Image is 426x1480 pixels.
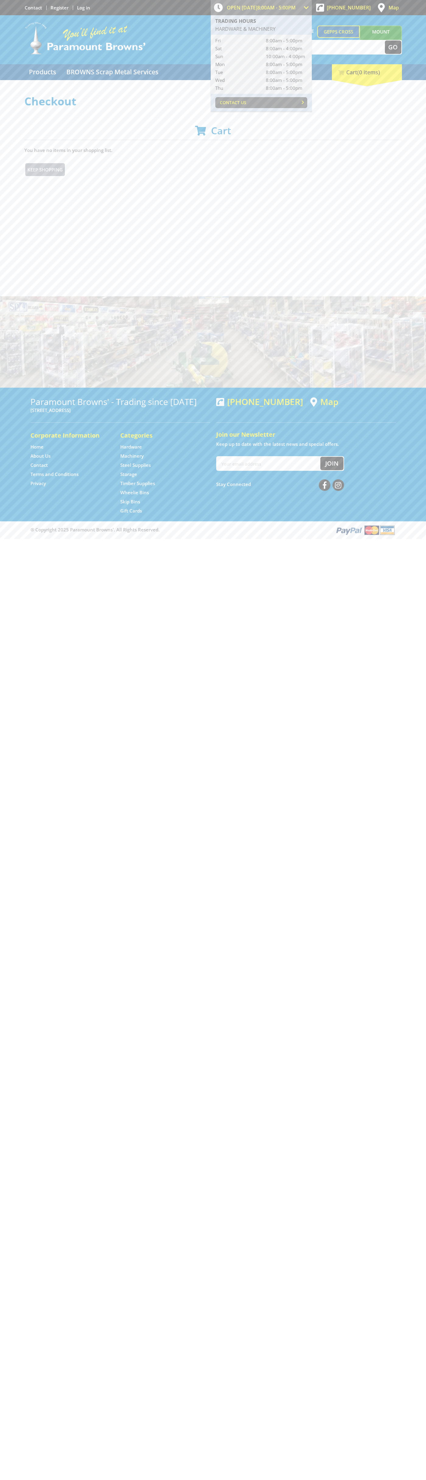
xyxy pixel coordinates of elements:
div: ® Copyright 2025 Paramount Browns'. All Rights Reserved. [24,524,402,536]
div: Cart [332,64,402,80]
td: Thu [211,84,261,94]
a: View a map of Gepps Cross location [310,397,338,407]
a: Go to the Wheelie Bins page [120,489,149,496]
button: Join [320,457,343,470]
span: 10:00am - 4:00pm [266,53,305,59]
span: 8:00am - 5:00pm [266,77,302,83]
a: Go to the Privacy page [30,480,46,487]
a: Go to the Timber Supplies page [120,480,155,487]
img: PayPal, Mastercard, Visa accepted [335,524,396,536]
td: Sun [211,52,261,60]
td: Wed [211,76,261,84]
span: (0 items) [357,69,380,76]
img: Paramount Browns' [24,21,146,55]
a: Go to the Products page [24,64,61,80]
a: Go to the Machinery page [120,453,144,459]
div: [PHONE_NUMBER] [216,397,303,407]
a: Go to the Hardware page [120,444,142,450]
a: Contact Us [215,97,307,108]
p: Keep up to date with the latest news and special offers. [216,440,396,448]
a: Go to the registration page [51,5,69,11]
p: You have no items in your shopping list. [24,146,402,154]
td: Tue [211,68,261,76]
span: 8:00am - 4:00pm [266,45,302,51]
a: Keep Shopping [24,162,66,177]
a: Gepps Cross [317,26,360,38]
input: Search [275,41,385,54]
a: Go to the Steel Supplies page [120,462,151,468]
a: Log in [77,5,90,11]
a: Go to the Home page [30,444,44,450]
h1: Checkout [24,95,402,107]
a: Go to the About Us page [30,453,51,459]
a: Mount [PERSON_NAME] [360,26,402,49]
td: Sat [211,44,261,52]
span: 8:00am - 5:00pm [266,85,302,91]
span: 8:00am - 5:00pm [266,69,302,75]
td: Fri [211,35,261,44]
td: Mon [211,60,261,68]
input: Your email address [217,457,320,470]
a: Go to the BROWNS Scrap Metal Services page [62,64,163,80]
h3: Paramount Browns' - Trading since [DATE] [30,397,210,407]
p: [STREET_ADDRESS] [30,407,210,414]
h5: Categories [120,431,198,440]
th: Hardware & Machinery [211,25,312,35]
h5: Corporate Information [30,431,108,440]
a: Go to the Gift Cards page [120,508,142,514]
span: 8:00am - 5:00pm [266,61,302,67]
span: Cart [211,124,231,137]
a: Go to the Contact page [30,462,48,468]
span: 8:00am - 5:00pm [257,4,296,11]
th: Trading Hours [211,15,312,25]
div: Stay Connected [216,477,344,492]
button: Go [385,41,401,54]
h5: Join our Newsletter [216,430,396,439]
span: OPEN [DATE] [227,4,296,11]
a: Go to the Contact page [25,5,42,11]
a: Go to the Storage page [120,471,137,477]
span: 8:00am - 5:00pm [266,37,302,44]
a: Go to the Skip Bins page [120,499,140,505]
a: Go to the Terms and Conditions page [30,471,79,477]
